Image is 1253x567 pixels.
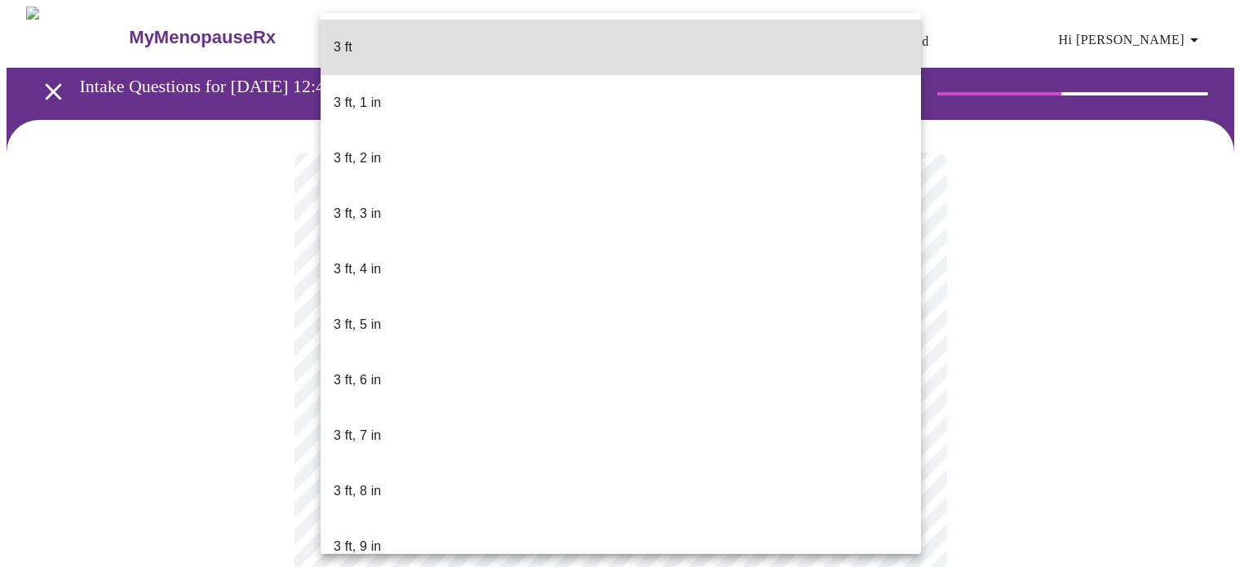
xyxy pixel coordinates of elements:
p: 3 ft, 4 in [334,259,381,279]
p: 3 ft, 7 in [334,426,381,445]
p: 3 ft, 8 in [334,481,381,501]
p: 3 ft, 1 in [334,93,381,113]
p: 3 ft, 9 in [334,537,381,556]
p: 3 ft, 2 in [334,148,381,168]
p: 3 ft, 6 in [334,370,381,390]
p: 3 ft, 5 in [334,315,381,334]
p: 3 ft, 3 in [334,204,381,224]
p: 3 ft [334,38,352,57]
